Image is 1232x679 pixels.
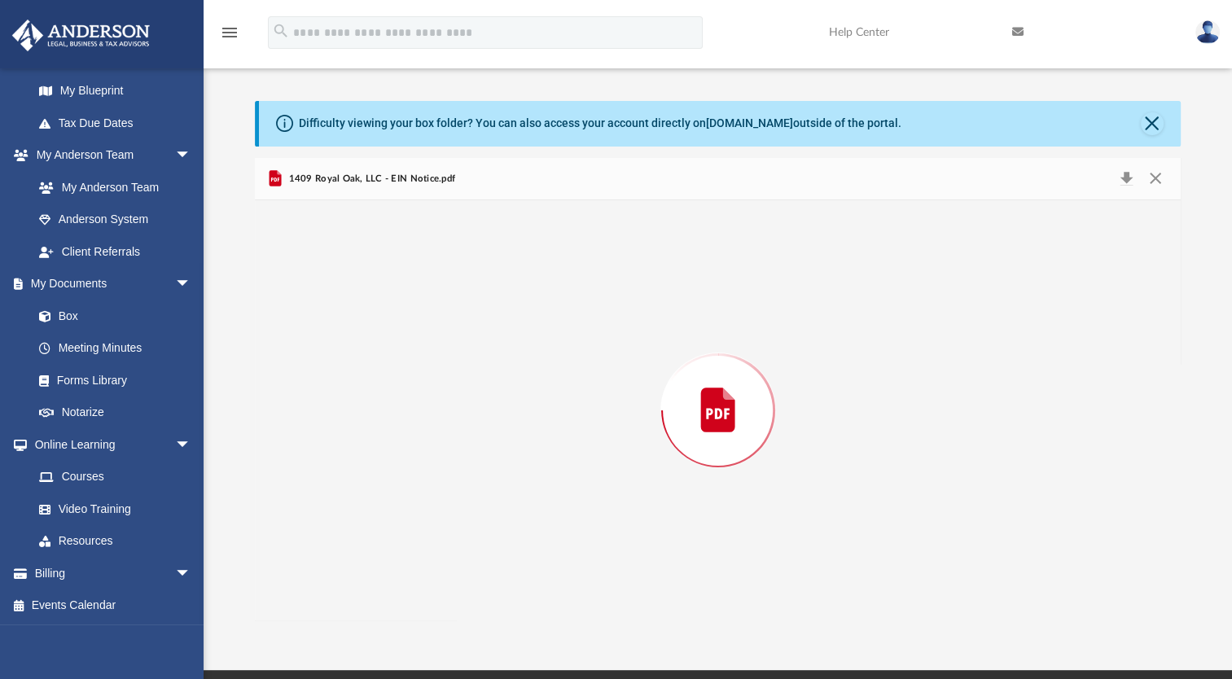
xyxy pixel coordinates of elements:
a: My Documentsarrow_drop_down [11,268,208,300]
a: Tax Due Dates [23,107,216,139]
a: Forms Library [23,364,199,396]
div: Preview [255,158,1181,621]
a: Meeting Minutes [23,332,208,365]
a: Courses [23,461,208,493]
a: Notarize [23,396,208,429]
span: arrow_drop_down [175,268,208,301]
a: Online Learningarrow_drop_down [11,428,208,461]
i: search [272,22,290,40]
span: 1409 Royal Oak, LLC - EIN Notice.pdf [285,172,455,186]
button: Close [1140,168,1169,191]
a: menu [220,31,239,42]
a: Events Calendar [11,589,216,622]
a: Box [23,300,199,332]
a: Client Referrals [23,235,208,268]
img: Anderson Advisors Platinum Portal [7,20,155,51]
button: Close [1141,112,1164,135]
a: My Anderson Team [23,171,199,204]
a: My Blueprint [23,75,208,107]
span: arrow_drop_down [175,139,208,173]
a: Video Training [23,493,199,525]
span: arrow_drop_down [175,557,208,590]
a: My Anderson Teamarrow_drop_down [11,139,208,172]
a: [DOMAIN_NAME] [706,116,793,129]
a: Anderson System [23,204,208,236]
img: User Pic [1195,20,1220,44]
button: Download [1111,168,1141,191]
span: arrow_drop_down [175,428,208,462]
i: menu [220,23,239,42]
div: Difficulty viewing your box folder? You can also access your account directly on outside of the p... [299,115,901,132]
a: Billingarrow_drop_down [11,557,216,589]
a: Resources [23,525,208,558]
